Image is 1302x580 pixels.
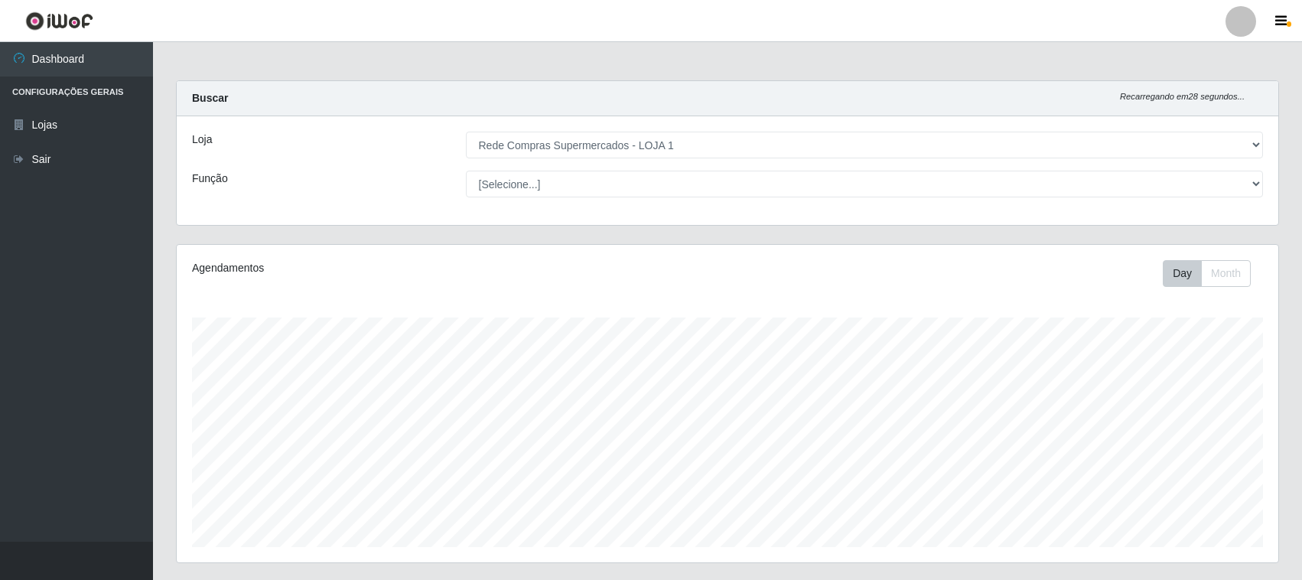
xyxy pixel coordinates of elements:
label: Loja [192,132,212,148]
i: Recarregando em 28 segundos... [1120,92,1245,101]
img: CoreUI Logo [25,11,93,31]
button: Day [1163,260,1202,287]
div: Agendamentos [192,260,625,276]
div: First group [1163,260,1251,287]
strong: Buscar [192,92,228,104]
label: Função [192,171,228,187]
button: Month [1201,260,1251,287]
div: Toolbar with button groups [1163,260,1263,287]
